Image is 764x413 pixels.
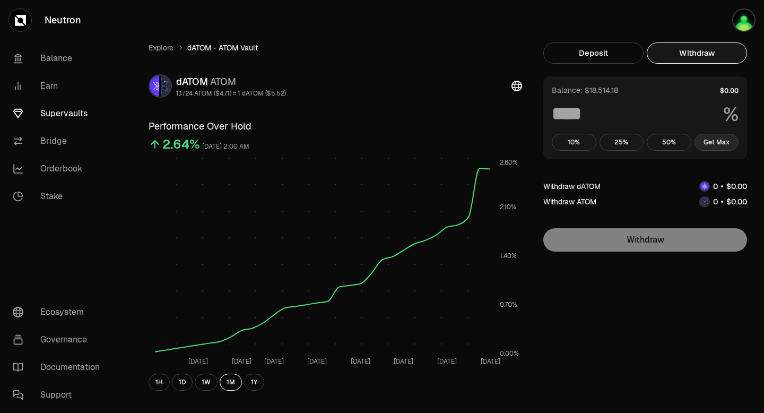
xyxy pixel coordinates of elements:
button: 1D [172,374,193,391]
div: 1.1724 ATOM ($4.71) = 1 dATOM ($5.52) [176,89,286,98]
a: Governance [4,326,115,354]
tspan: 0.00% [500,349,519,358]
a: Balance [4,45,115,72]
a: Documentation [4,354,115,381]
a: Orderbook [4,155,115,183]
button: 25% [600,134,644,151]
button: 1M [220,374,242,391]
a: Earn [4,72,115,100]
tspan: 2.80% [500,158,518,167]
div: Balance: $18,514.18 [552,85,618,96]
img: dATOM Logo [150,75,159,97]
tspan: [DATE] [437,357,457,366]
a: Explore [149,42,173,53]
img: LEDGER DJAMEL [732,8,756,32]
h3: Performance Over Hold [149,119,522,134]
a: Ecosystem [4,298,115,326]
button: 10% [552,134,596,151]
a: Bridge [4,127,115,155]
div: Withdraw dATOM [543,181,601,192]
button: 50% [647,134,691,151]
span: % [723,104,739,125]
a: Stake [4,183,115,210]
tspan: 1.40% [500,252,517,260]
div: 2.64% [162,136,200,153]
tspan: 2.10% [500,203,516,211]
button: Get Max [694,134,739,151]
button: Deposit [543,42,644,64]
tspan: [DATE] [351,357,370,366]
tspan: [DATE] [307,357,327,366]
img: ATOM Logo [700,197,709,206]
img: dATOM Logo [700,182,709,191]
button: 1Y [244,374,264,391]
nav: breadcrumb [149,42,522,53]
a: Support [4,381,115,409]
div: Withdraw ATOM [543,196,596,207]
img: ATOM Logo [161,75,171,97]
div: [DATE] 2:00 AM [202,141,249,153]
tspan: [DATE] [232,357,251,366]
span: ATOM [210,75,236,88]
button: 1W [195,374,218,391]
button: Withdraw [647,42,747,64]
tspan: [DATE] [481,357,500,366]
span: dATOM - ATOM Vault [187,42,258,53]
tspan: [DATE] [264,357,284,366]
tspan: [DATE] [188,357,208,366]
button: 1H [149,374,170,391]
div: dATOM [176,74,286,89]
tspan: [DATE] [394,357,413,366]
tspan: 0.70% [500,300,517,309]
a: Supervaults [4,100,115,127]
